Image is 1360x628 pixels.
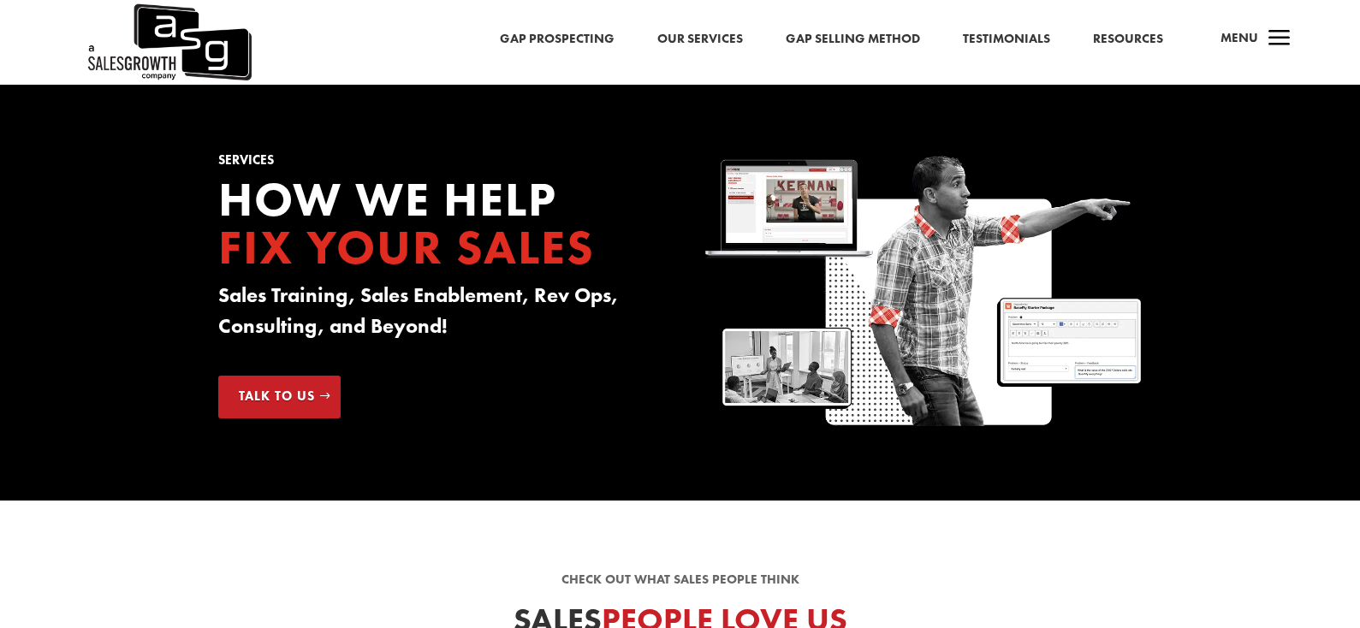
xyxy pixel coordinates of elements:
[218,570,1143,590] p: Check out what sales people think
[963,28,1050,50] a: Testimonials
[1093,28,1163,50] a: Resources
[705,154,1142,431] img: Sales Growth Keenan
[500,28,615,50] a: Gap Prospecting
[218,175,655,280] h2: How we Help
[786,28,920,50] a: Gap Selling Method
[1262,22,1297,56] span: a
[218,154,655,175] h1: Services
[657,28,743,50] a: Our Services
[218,376,341,418] a: Talk to Us
[218,280,655,350] h3: Sales Training, Sales Enablement, Rev Ops, Consulting, and Beyond!
[1220,29,1258,46] span: Menu
[218,216,595,278] span: Fix your Sales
